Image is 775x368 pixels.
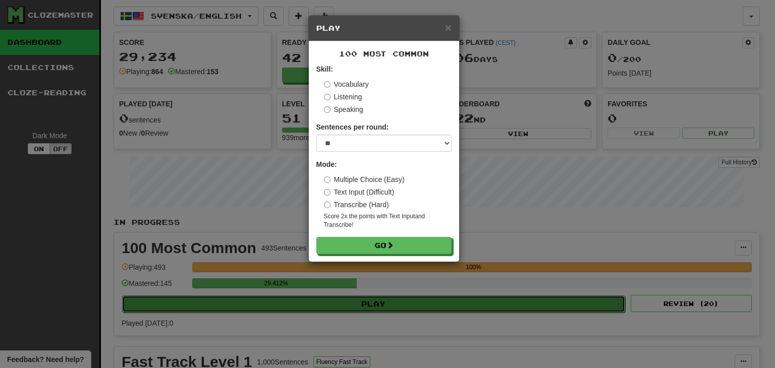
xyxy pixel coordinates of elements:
label: Vocabulary [324,79,369,89]
label: Multiple Choice (Easy) [324,174,405,185]
span: × [445,22,451,33]
input: Vocabulary [324,81,330,88]
input: Speaking [324,106,330,113]
label: Transcribe (Hard) [324,200,389,210]
button: Go [316,237,452,254]
label: Speaking [324,104,363,114]
label: Listening [324,92,362,102]
small: Score 2x the points with Text Input and Transcribe ! [324,212,452,229]
strong: Mode: [316,160,337,168]
input: Multiple Choice (Easy) [324,176,330,183]
label: Text Input (Difficult) [324,187,395,197]
strong: Skill: [316,65,333,73]
label: Sentences per round: [316,122,389,132]
span: 100 Most Common [339,49,429,58]
input: Transcribe (Hard) [324,202,330,208]
button: Close [445,22,451,33]
h5: Play [316,23,452,33]
input: Listening [324,94,330,100]
input: Text Input (Difficult) [324,189,330,196]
